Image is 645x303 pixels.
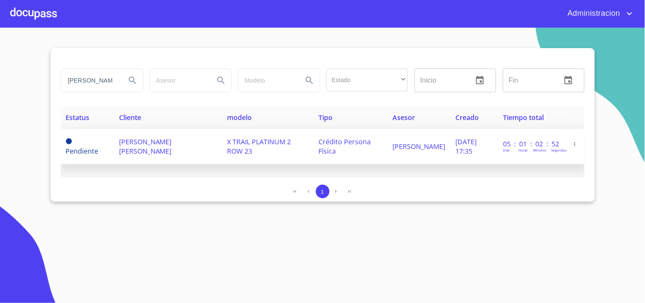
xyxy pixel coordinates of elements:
[456,113,479,122] span: Creado
[66,138,72,144] span: Pendiente
[318,137,371,156] span: Crédito Persona Física
[561,7,625,20] span: Administracion
[119,113,141,122] span: Cliente
[393,113,415,122] span: Asesor
[316,185,330,198] button: 1
[227,137,291,156] span: X TRAIL PLATINUM 2 ROW 23
[66,113,90,122] span: Estatus
[61,69,119,92] input: search
[503,139,560,149] p: 05 : 01 : 02 : 52
[518,148,528,152] p: Horas
[321,189,324,195] span: 1
[533,148,546,152] p: Minutos
[119,137,172,156] span: [PERSON_NAME] [PERSON_NAME]
[326,69,408,91] div: ​
[318,113,332,122] span: Tipo
[456,137,477,156] span: [DATE] 17:35
[122,70,143,91] button: Search
[227,113,252,122] span: modelo
[561,7,635,20] button: account of current user
[150,69,207,92] input: search
[393,142,446,151] span: [PERSON_NAME]
[503,148,510,152] p: Dias
[66,146,99,156] span: Pendiente
[299,70,320,91] button: Search
[551,148,567,152] p: Segundos
[238,69,296,92] input: search
[503,113,544,122] span: Tiempo total
[211,70,231,91] button: Search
